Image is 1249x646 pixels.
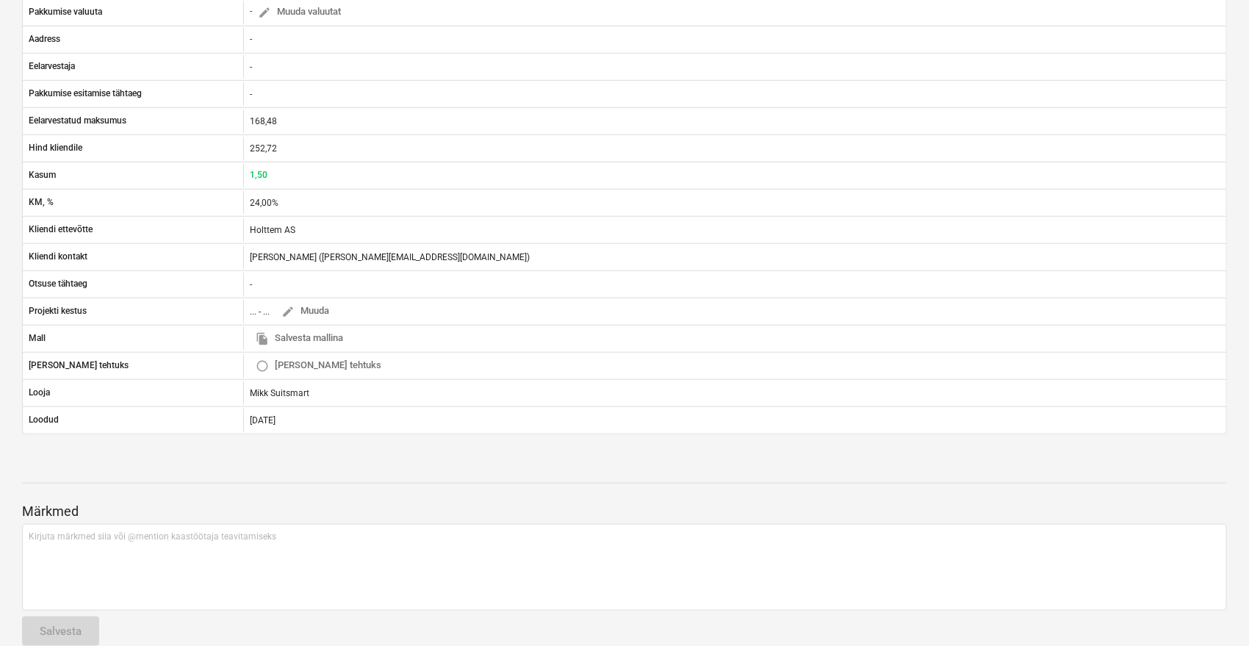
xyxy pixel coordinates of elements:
[250,116,283,126] div: 168,48
[250,225,295,235] div: Holttem AS
[29,196,54,209] p: KM, %
[29,359,129,372] p: [PERSON_NAME] tehtuks
[250,89,258,99] div: -
[250,252,530,262] div: [PERSON_NAME] ([PERSON_NAME][EMAIL_ADDRESS][DOMAIN_NAME])
[258,4,341,21] span: Muuda valuutat
[250,1,426,24] div: -
[29,169,56,182] p: Kasum
[250,198,284,208] div: 24,00%
[29,332,46,345] p: Mall
[250,279,258,290] div: -
[29,305,87,317] p: Projekti kestus
[250,169,267,182] p: 1,50
[256,357,381,374] span: [PERSON_NAME] tehtuks
[256,330,343,347] span: Salvesta mallina
[258,6,271,19] span: edit
[22,503,1227,520] p: Märkmed
[29,60,75,73] p: Eelarvestaja
[281,303,329,320] span: Muuda
[243,409,1226,432] div: [DATE]
[243,381,1226,405] div: Mikk Suitsmart
[250,300,335,323] div: ... - ...
[250,327,349,350] button: Salvesta mallina
[29,33,60,46] p: Aadress
[250,33,252,46] p: -
[29,142,82,154] p: Hind kliendile
[252,1,347,24] button: Muuda valuutat
[250,354,387,377] button: [PERSON_NAME] tehtuks
[29,6,102,18] p: Pakkumise valuuta
[281,305,295,318] span: edit
[250,143,283,154] div: 252,72
[276,300,335,323] button: Muuda
[256,332,269,345] span: file_copy
[29,414,59,426] p: Loodud
[29,223,93,236] p: Kliendi ettevõtte
[29,387,50,399] p: Looja
[29,87,142,100] p: Pakkumise esitamise tähtaeg
[29,251,87,263] p: Kliendi kontakt
[256,359,269,373] span: radio_button_unchecked
[29,115,126,127] p: Eelarvestatud maksumus
[250,62,258,72] div: -
[29,278,87,290] p: Otsuse tähtaeg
